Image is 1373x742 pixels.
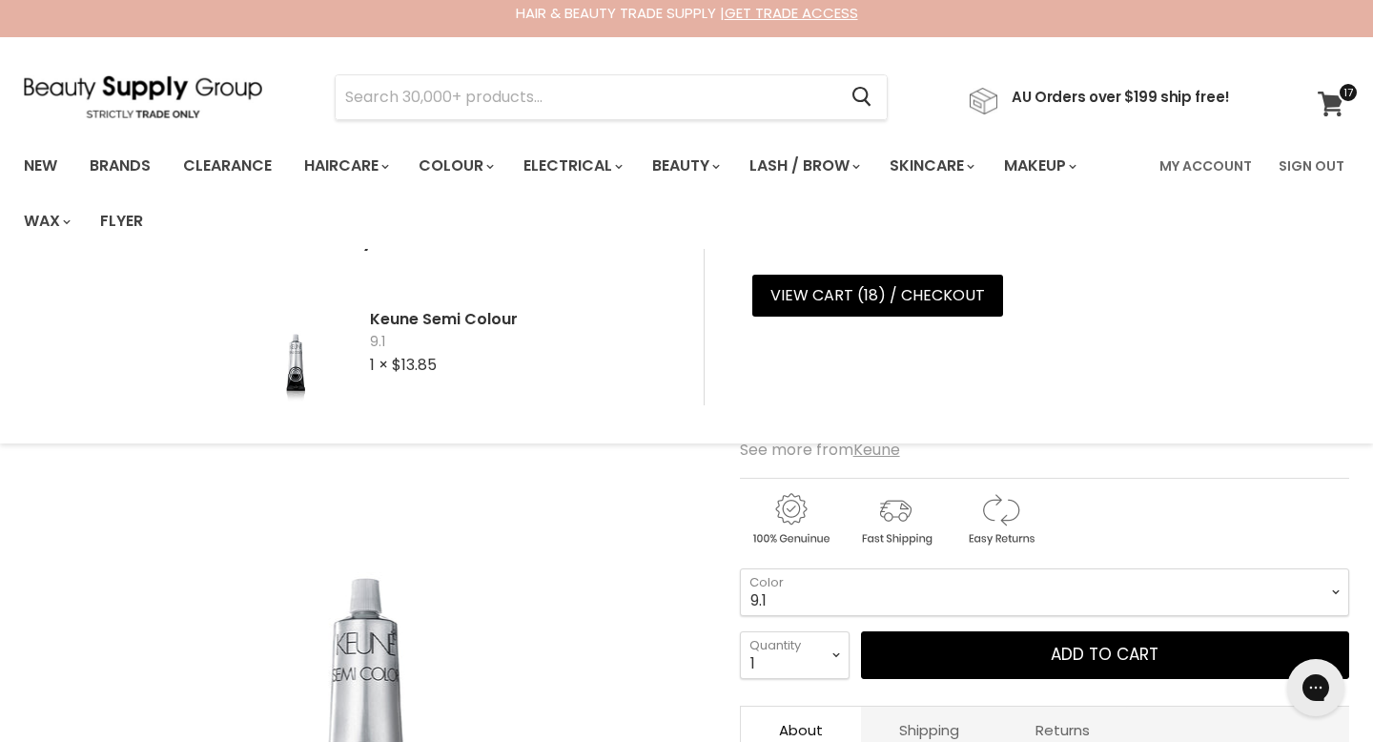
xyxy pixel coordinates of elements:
a: Beauty [638,146,731,186]
a: Flyer [86,201,157,241]
a: My Account [1148,146,1263,186]
a: Sign Out [1267,146,1356,186]
span: See more from [740,439,900,461]
span: $13.85 [392,354,437,376]
button: Add to cart [861,631,1349,679]
a: Lash / Brow [735,146,871,186]
span: 1 × [370,354,388,376]
ul: Main menu [10,138,1148,249]
iframe: Gorgias live chat messenger [1278,652,1354,723]
a: Haircare [290,146,400,186]
a: GET TRADE ACCESS [725,3,858,23]
a: Wax [10,201,82,241]
input: Search [336,75,836,119]
a: New [10,146,72,186]
a: Skincare [875,146,986,186]
img: returns.gif [950,490,1051,548]
img: genuine.gif [740,490,841,548]
img: shipping.gif [845,490,946,548]
a: Brands [75,146,165,186]
a: View cart (18) / Checkout [752,275,1003,317]
a: Makeup [990,146,1088,186]
a: Colour [404,146,505,186]
a: Keune [853,439,900,461]
img: Keune Semi Colour [248,278,343,405]
button: Search [836,75,887,119]
form: Product [335,74,888,120]
span: 9.1 [370,333,673,352]
select: Quantity [740,631,850,679]
a: Clearance [169,146,286,186]
span: 18 [864,284,878,306]
a: Electrical [509,146,634,186]
h2: Keune Semi Colour [370,309,673,329]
